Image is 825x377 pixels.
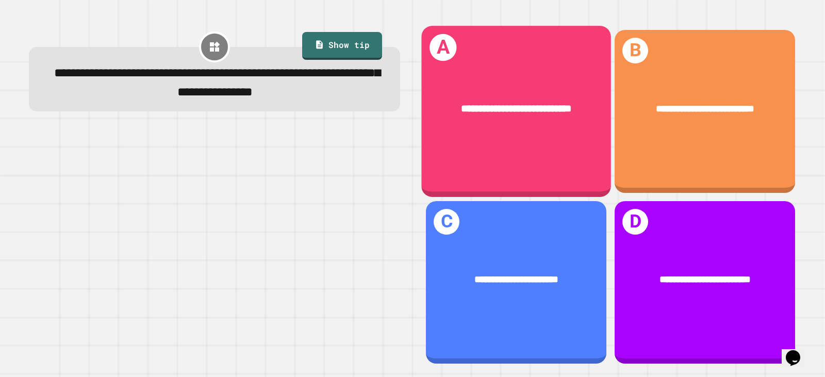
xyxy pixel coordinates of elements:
[302,32,382,60] a: Show tip
[622,209,648,235] h1: D
[434,209,459,235] h1: C
[782,336,815,367] iframe: chat widget
[430,34,457,61] h1: A
[622,38,648,63] h1: B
